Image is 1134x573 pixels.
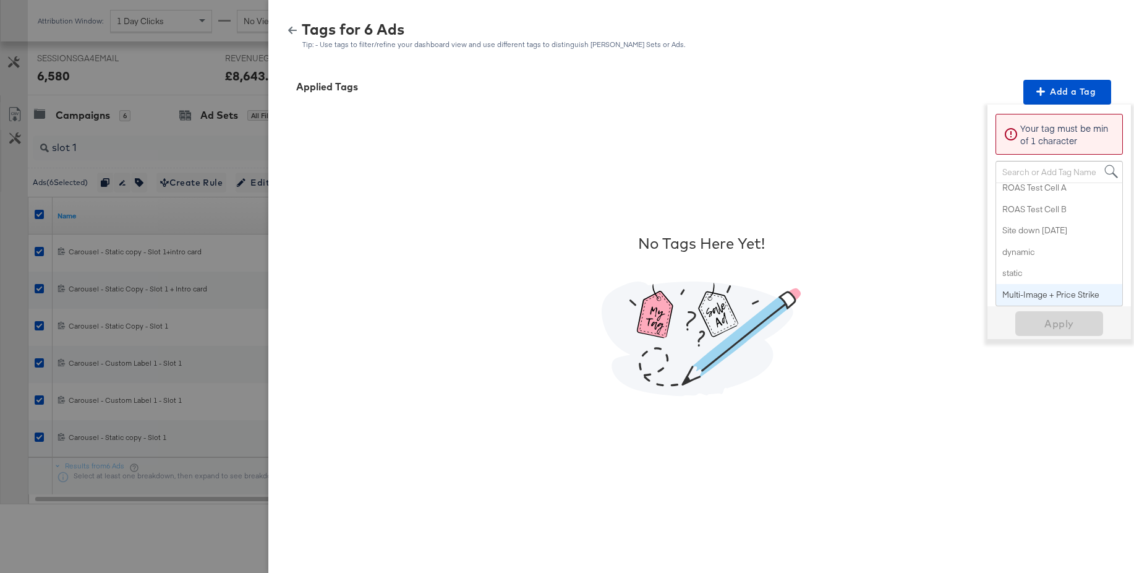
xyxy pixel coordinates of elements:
button: Add a Tag [1023,80,1111,105]
span: Add a Tag [1028,84,1106,100]
div: Site down Nov 2024 [996,220,1122,241]
div: No Tags Here Yet! [638,233,765,254]
button: Close [1092,3,1127,38]
div: Tip: - Use tags to filter/refine your dashboard view and use different tags to distinguish [PERSO... [302,40,686,49]
div: Search or Add Tag Name [996,162,1122,183]
div: ROAS Test Cell A [996,177,1122,199]
div: Applied Tags [296,80,358,94]
div: Multi-Image + Price Strike [996,284,1122,306]
div: static [996,262,1122,284]
div: ROAS Test Cell B [996,199,1122,220]
div: Tags for 6 Ads [302,22,686,36]
p: Your tag must be min of 1 character [1020,122,1115,147]
div: dynamic [996,241,1122,263]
